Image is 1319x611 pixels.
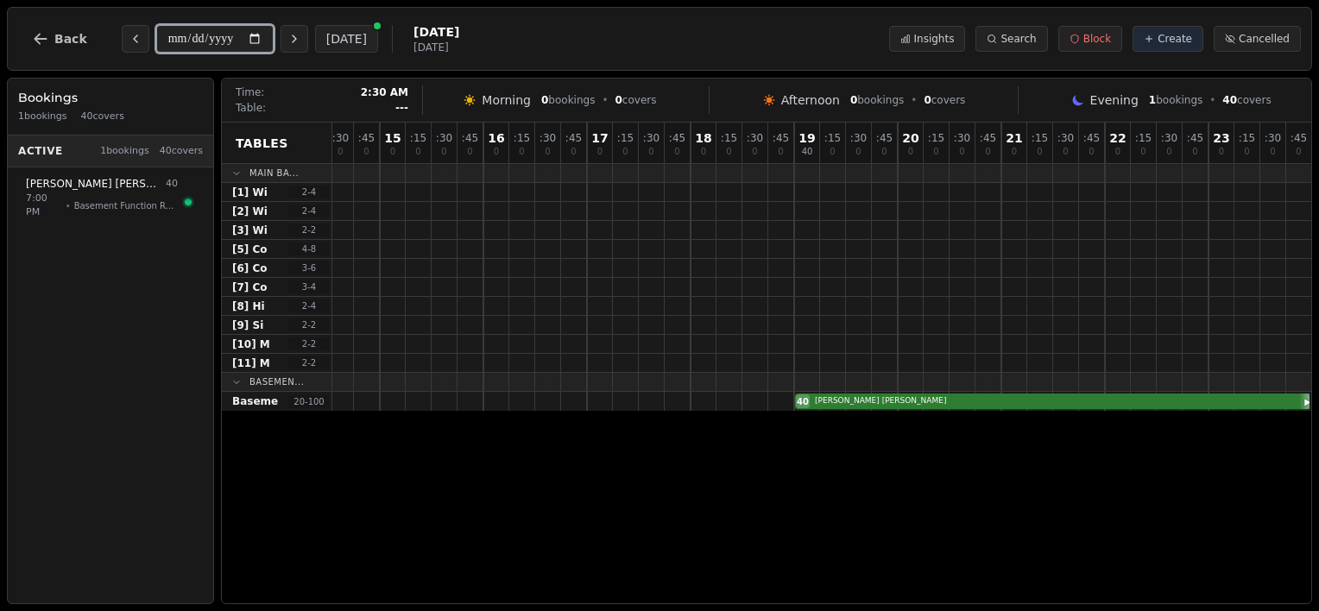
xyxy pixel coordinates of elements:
[541,93,595,107] span: bookings
[249,375,304,388] span: Basemen...
[467,148,472,156] span: 0
[54,33,87,45] span: Back
[928,133,944,143] span: : 15
[1265,133,1281,143] span: : 30
[778,148,783,156] span: 0
[81,110,124,124] span: 40 covers
[315,25,378,53] button: [DATE]
[66,199,71,212] span: •
[914,32,955,46] span: Insights
[830,148,835,156] span: 0
[15,167,206,230] button: [PERSON_NAME] [PERSON_NAME]407:00 PM•Basement Function Room
[1239,32,1290,46] span: Cancelled
[908,148,913,156] span: 0
[571,148,576,156] span: 0
[514,133,530,143] span: : 15
[602,93,608,107] span: •
[1133,26,1203,52] button: Create
[100,144,149,159] span: 1 bookings
[1032,133,1048,143] span: : 15
[288,243,330,255] span: 4 - 8
[824,133,841,143] span: : 15
[1213,132,1229,144] span: 23
[701,148,706,156] span: 0
[881,148,887,156] span: 0
[236,135,288,152] span: Tables
[482,91,531,109] span: Morning
[232,356,270,370] span: [11] M
[18,110,67,124] span: 1 bookings
[752,148,757,156] span: 0
[721,133,737,143] span: : 15
[591,132,608,144] span: 17
[415,148,420,156] span: 0
[288,186,330,198] span: 2 - 4
[1058,26,1122,52] button: Block
[1090,91,1139,109] span: Evening
[669,133,685,143] span: : 45
[232,299,265,313] span: [8] Hi
[74,199,178,212] span: Basement Function Room
[358,133,375,143] span: : 45
[232,205,268,218] span: [2] Wi
[1214,26,1301,52] button: Cancelled
[384,132,401,144] span: 15
[236,101,266,115] span: Table:
[802,148,813,156] span: 40
[1166,148,1171,156] span: 0
[541,94,548,106] span: 0
[797,395,809,408] span: 40
[288,261,330,274] span: 3 - 6
[545,148,550,156] span: 0
[1192,148,1197,156] span: 0
[747,133,763,143] span: : 30
[232,394,278,408] span: Baseme
[1219,148,1224,156] span: 0
[441,148,446,156] span: 0
[695,132,711,144] span: 18
[519,148,524,156] span: 0
[288,280,330,293] span: 3 - 4
[288,356,330,369] span: 2 - 2
[617,133,634,143] span: : 15
[1000,32,1036,46] span: Search
[1006,132,1022,144] span: 21
[18,18,101,60] button: Back
[1089,148,1094,156] span: 0
[288,299,330,312] span: 2 - 4
[494,148,499,156] span: 0
[781,91,840,109] span: Afternoon
[26,177,162,191] span: [PERSON_NAME] [PERSON_NAME]
[648,148,653,156] span: 0
[933,148,938,156] span: 0
[855,148,861,156] span: 0
[288,224,330,236] span: 2 - 2
[488,132,504,144] span: 16
[954,133,970,143] span: : 30
[1158,32,1192,46] span: Create
[726,148,731,156] span: 0
[332,133,349,143] span: : 30
[1063,148,1068,156] span: 0
[232,261,268,275] span: [6] Co
[798,132,815,144] span: 19
[232,224,268,237] span: [3] Wi
[1083,32,1111,46] span: Block
[876,133,893,143] span: : 45
[288,395,330,408] span: 20 - 100
[413,23,459,41] span: [DATE]
[1244,148,1249,156] span: 0
[395,101,408,115] span: ---
[1115,148,1120,156] span: 0
[361,85,408,99] span: 2:30 AM
[1209,93,1215,107] span: •
[26,192,62,220] span: 7:00 PM
[288,318,330,331] span: 2 - 2
[773,133,789,143] span: : 45
[565,133,582,143] span: : 45
[232,337,270,351] span: [10] M
[160,144,203,159] span: 40 covers
[166,177,178,192] span: 40
[232,186,268,199] span: [1] Wi
[815,395,1297,407] span: [PERSON_NAME] [PERSON_NAME]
